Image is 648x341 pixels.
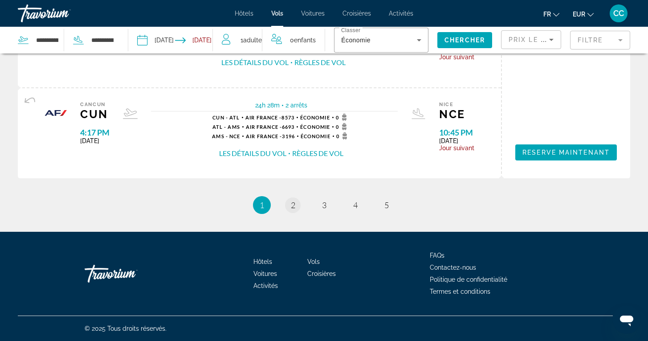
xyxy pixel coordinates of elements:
[80,107,110,121] span: CUN
[219,148,286,158] button: Les détails du vol
[175,27,212,53] button: Return date: Nov 3, 2025
[294,37,316,44] span: Enfants
[522,149,610,156] span: Reserve maintenant
[253,270,277,277] a: Voitures
[307,270,336,277] a: Croisières
[253,258,272,265] a: Hôtels
[607,4,630,23] button: User Menu
[439,102,474,107] span: Nice
[430,264,476,271] a: Contactez-nous
[243,37,262,44] span: Adulte
[253,282,278,289] a: Activités
[341,28,360,33] mat-label: Classer
[515,144,617,160] button: Reserve maintenant
[439,107,474,121] span: NCE
[221,58,289,67] button: Les détails du vol
[212,115,240,120] span: CUN - ATL
[213,27,325,53] button: Travelers: 1 adult, 0 children
[444,37,485,44] span: Chercher
[271,10,283,17] a: Vols
[301,10,325,17] a: Voitures
[430,252,444,259] a: FAQs
[437,32,492,48] button: Chercher
[18,196,630,214] nav: Pagination
[509,36,579,43] span: Prix ​​le plus bas
[570,30,630,50] button: Filter
[18,2,107,25] a: Travorium
[245,115,294,120] span: 8573
[389,10,413,17] a: Activités
[336,123,350,130] span: 0
[294,58,346,67] button: Règles de vol
[285,102,307,109] span: 2 arrêts
[137,27,174,53] button: Depart date: Oct 23, 2025
[85,260,174,287] a: Travorium
[384,200,389,210] span: 5
[439,53,474,61] span: Jour suivant
[301,133,330,139] span: Économie
[439,127,474,137] span: 10:45 PM
[212,124,240,130] span: ATL - AMS
[342,10,371,17] a: Croisières
[430,288,490,295] a: Termes et conditions
[439,137,474,144] span: [DATE]
[80,127,110,137] span: 4:17 PM
[430,276,507,283] a: Politique de confidentialité
[246,124,295,130] span: 6693
[291,200,295,210] span: 2
[439,144,474,152] span: Jour suivant
[573,8,594,21] button: Change currency
[85,325,167,332] span: © 2025 Tous droits réservés.
[612,305,641,334] iframe: Bouton de lancement de la fenêtre de messagerie
[292,148,343,158] button: Règles de vol
[260,200,264,210] span: 1
[341,37,371,44] span: Économie
[336,114,350,121] span: 0
[240,34,262,46] span: 1
[80,137,110,144] span: [DATE]
[573,11,585,18] span: EUR
[322,200,326,210] span: 3
[235,10,253,17] a: Hôtels
[613,9,624,18] span: CC
[212,133,240,139] span: AMS - NCE
[245,115,281,120] span: Air France -
[246,133,282,139] span: Air France -
[246,124,282,130] span: Air France -
[543,11,551,18] span: fr
[80,102,110,107] span: Cancun
[300,115,330,120] span: Économie
[300,124,330,130] span: Économie
[307,258,320,265] a: Vols
[290,34,316,46] span: 0
[336,132,350,140] span: 0
[543,8,559,21] button: Change language
[255,102,280,109] span: 24h 28m
[509,34,554,45] mat-select: Sort by
[246,133,295,139] span: 3196
[353,200,358,210] span: 4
